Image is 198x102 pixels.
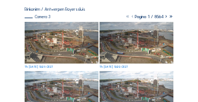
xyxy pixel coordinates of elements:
[25,7,85,11] div: Rinkoniën / Antwerpen Royerssluis
[25,22,98,64] img: image_52985271
[25,66,53,68] div: Th [DATE] 10:25 CEST
[100,22,173,64] img: image_52985166
[100,66,128,68] div: Th [DATE] 10:20 CEST
[25,15,50,19] div: Camera 3
[135,14,164,19] span: Pagina 1 / 8564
